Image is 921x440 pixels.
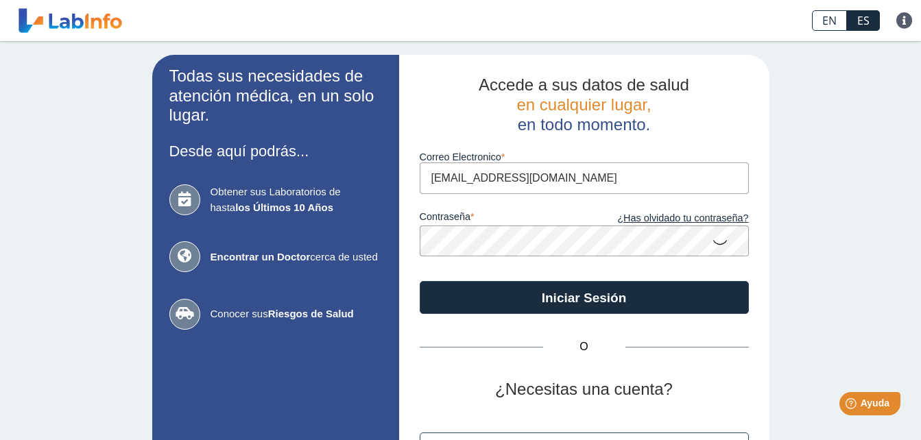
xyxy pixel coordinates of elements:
b: los Últimos 10 Años [235,201,333,213]
a: ES [847,10,880,31]
b: Encontrar un Doctor [211,251,311,262]
span: Obtener sus Laboratorios de hasta [211,184,382,215]
a: EN [812,10,847,31]
span: cerca de usted [211,249,382,265]
h3: Desde aquí podrás... [169,143,382,160]
label: contraseña [420,211,584,226]
button: Iniciar Sesión [420,281,749,314]
a: ¿Has olvidado tu contraseña? [584,211,749,226]
span: en cualquier lugar, [516,95,651,114]
label: Correo Electronico [420,151,749,162]
h2: Todas sus necesidades de atención médica, en un solo lugar. [169,66,382,125]
span: Accede a sus datos de salud [479,75,689,94]
h2: ¿Necesitas una cuenta? [420,380,749,400]
span: O [543,339,625,355]
span: en todo momento. [518,115,650,134]
b: Riesgos de Salud [268,308,354,319]
iframe: Help widget launcher [799,387,906,425]
span: Conocer sus [211,306,382,322]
